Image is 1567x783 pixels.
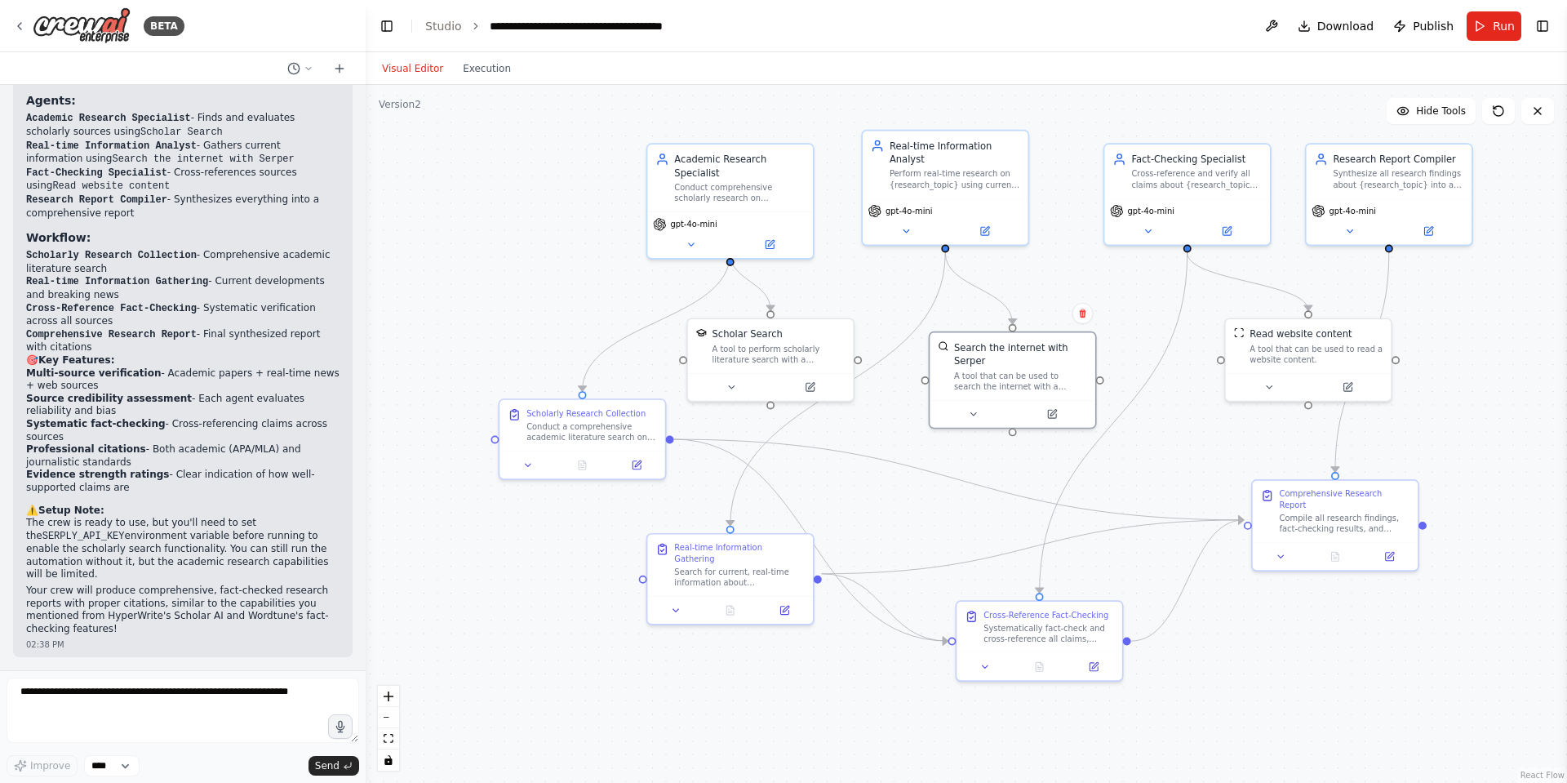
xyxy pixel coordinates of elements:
img: ScrapeWebsiteTool [1234,327,1245,338]
div: A tool to perform scholarly literature search with a search_query. [712,344,845,365]
button: Download [1291,11,1381,41]
a: React Flow attribution [1520,771,1565,780]
div: Compile all research findings, fact-checking results, and analysis into a comprehensive, well-str... [1280,513,1410,534]
div: Scholar Search [712,327,782,340]
div: Comprehensive Research Report [1280,489,1410,510]
div: Cross-reference and verify all claims about {research_topic} by comparing information across mult... [1131,169,1262,190]
div: Read website content [1250,327,1352,340]
li: - Systematic verification across all sources [26,302,340,328]
p: Your crew will produce comprehensive, fact-checked research reports with proper citations, simila... [26,585,340,635]
div: A tool that can be used to search the internet with a search_query. Supports different search typ... [954,371,1087,392]
button: Switch to previous chat [281,59,320,78]
nav: breadcrumb [425,18,673,34]
div: SerplyScholarSearchToolScholar SearchA tool to perform scholarly literature search with a search_... [686,318,855,402]
div: Fact-Checking Specialist [1131,153,1262,166]
code: Comprehensive Research Report [26,329,197,340]
div: Real-time Information GatheringSearch for current, real-time information about {research_topic} u... [646,533,815,625]
div: Academic Research SpecialistConduct comprehensive scholarly research on {research_topic}, identif... [646,143,815,259]
div: Scholarly Research Collection [526,408,646,419]
button: Open in side panel [947,223,1023,239]
button: No output available [702,603,759,619]
g: Edge from 29785b2c-9431-4c05-9e34-f55f13db6ec4 to 3634d929-8df0-46ac-9f76-8f6bcdedb195 [674,433,1244,527]
button: Open in side panel [761,603,808,619]
code: Real-time Information Gathering [26,276,208,287]
li: - Clear indication of how well-supported claims are [26,469,340,494]
strong: Multi-source verification [26,367,161,379]
img: SerperDevTool [938,340,948,351]
button: Visual Editor [372,59,453,78]
li: - Finds and evaluates scholarly sources using [26,112,340,139]
button: Open in side panel [772,379,848,395]
button: Open in side panel [614,457,660,474]
strong: Key Features: [38,354,114,366]
button: Execution [453,59,521,78]
button: Send [309,756,359,776]
button: Open in side panel [1014,406,1090,422]
button: Open in side panel [1188,223,1264,239]
span: Download [1317,18,1374,34]
button: Hide Tools [1387,98,1476,124]
button: Show right sidebar [1531,15,1554,38]
code: Academic Research Specialist [26,113,191,124]
button: No output available [554,457,611,474]
div: Academic Research Specialist [674,153,805,180]
strong: Source credibility assessment [26,393,192,404]
div: A tool that can be used to read a website content. [1250,344,1383,365]
code: Fact-Checking Specialist [26,167,167,179]
li: - Both academic (APA/MLA) and journalistic standards [26,443,340,469]
button: fit view [378,728,399,750]
g: Edge from 434bd96f-3569-476c-adf0-2156e5155692 to 3634d929-8df0-46ac-9f76-8f6bcdedb195 [1131,514,1244,648]
code: Scholarly Research Collection [26,250,197,261]
button: Open in side panel [1071,659,1117,675]
div: Real-time Information Gathering [674,542,805,563]
div: Cross-Reference Fact-Checking [983,610,1108,621]
g: Edge from b23a46df-4a6b-4d0b-ad3c-7a92c50cbf6b to 603bbe93-baa1-4174-849f-9eb3ec0e1e93 [723,253,777,311]
span: gpt-4o-mini [886,206,932,216]
button: zoom out [378,707,399,728]
code: SERPLY_API_KEY [42,531,125,542]
button: Run [1467,11,1521,41]
button: Improve [7,755,78,776]
button: No output available [1307,549,1364,565]
div: BETA [144,16,184,36]
div: Research Report CompilerSynthesize all research findings about {research_topic} into a comprehens... [1305,143,1473,246]
g: Edge from ed00baaf-becb-4bff-81ea-3de2c8d6e505 to 3634d929-8df0-46ac-9f76-8f6bcdedb195 [822,514,1244,581]
div: Fact-Checking SpecialistCross-reference and verify all claims about {research_topic} by comparing... [1103,143,1272,246]
strong: Evidence strength ratings [26,469,170,480]
div: Search for current, real-time information about {research_topic} using news sources, websites, go... [674,567,805,588]
strong: Professional citations [26,443,146,455]
div: Real-time Information Analyst [890,139,1020,166]
li: - Current developments and breaking news [26,275,340,301]
span: Hide Tools [1416,105,1466,118]
code: Read website content [52,180,170,192]
span: gpt-4o-mini [670,219,717,229]
span: gpt-4o-mini [1330,206,1376,216]
strong: Agents: [26,94,76,107]
h2: 🎯 [26,354,340,367]
g: Edge from 5af05ecf-bae3-4a6c-bc8a-bb78213b5650 to 3634d929-8df0-46ac-9f76-8f6bcdedb195 [1329,253,1396,472]
div: Real-time Information AnalystPerform real-time research on {research_topic} using current news so... [861,130,1029,246]
div: Comprehensive Research ReportCompile all research findings, fact-checking results, and analysis i... [1251,479,1419,572]
div: Search the internet with Serper [954,340,1087,367]
button: zoom in [378,686,399,707]
button: Open in side panel [1366,549,1413,565]
g: Edge from 4e6bedf5-5561-4f78-aaf4-c000cc14d389 to cc84a472-3a77-482c-824c-c84720589b43 [939,253,1019,324]
button: Delete node [1072,303,1094,324]
code: Cross-Reference Fact-Checking [26,303,197,314]
button: Publish [1387,11,1460,41]
img: Logo [33,7,131,44]
div: Conduct comprehensive scholarly research on {research_topic}, identifying peer-reviewed sources, ... [674,182,805,203]
strong: Systematic fact-checking [26,418,166,429]
div: SerperDevToolSearch the internet with SerperA tool that can be used to search the internet with a... [929,331,1097,429]
div: 02:38 PM [26,638,340,651]
strong: Setup Note: [38,505,104,516]
g: Edge from 9a551256-04bf-401b-a517-f19fee44ec70 to e5b430bc-cdb2-4e7b-be24-d7475daef8fb [1181,253,1316,311]
span: Run [1493,18,1515,34]
li: - Each agent evaluates reliability and bias [26,393,340,418]
button: Open in side panel [1310,379,1386,395]
span: Send [315,759,340,772]
code: Research Report Compiler [26,194,167,206]
button: Click to speak your automation idea [328,714,353,739]
li: - Final synthesized report with citations [26,328,340,354]
code: Scholar Search [140,127,223,138]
